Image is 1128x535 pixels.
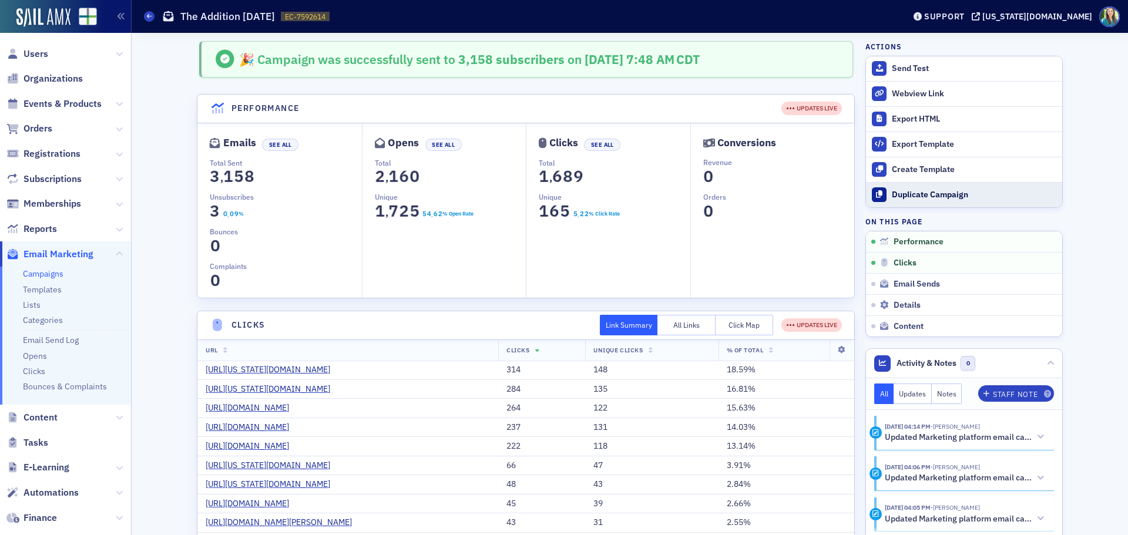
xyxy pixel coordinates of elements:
p: Unique [539,191,690,202]
p: Bounces [210,226,362,237]
section: 1,689 [539,170,584,183]
span: 5 [231,166,247,187]
button: Notes [932,383,962,404]
section: 165 [539,204,570,218]
img: SailAMX [16,8,70,27]
span: Email Sends [894,279,940,290]
span: 1 [372,201,388,221]
div: 2.84% [727,479,846,490]
a: Orders [6,122,52,135]
span: 7:48 AM [626,51,674,68]
div: Activity [869,426,882,439]
span: 2 [437,208,443,219]
p: Revenue [703,157,855,167]
span: Clicks [894,258,916,268]
span: 8 [242,166,258,187]
section: 0 [703,170,714,183]
span: Megan Hughes [931,463,980,471]
span: 0 [229,208,234,219]
a: [URL][DOMAIN_NAME] [206,499,298,509]
div: Opens [388,140,419,146]
div: 3.91% [727,460,846,471]
span: 5 [572,208,578,219]
button: All [874,383,894,404]
span: 🎉 Campaign was successfully sent to on [239,51,585,68]
div: 135 [593,384,710,395]
div: % Click Rate [589,210,620,218]
span: Clicks [506,346,529,354]
a: Reports [6,223,57,235]
a: Memberships [6,197,81,210]
a: Campaigns [23,268,63,279]
div: Create Template [892,164,1056,175]
a: Export Template [866,132,1062,157]
a: Registrations [6,147,80,160]
span: 0 [700,201,716,221]
a: Email Send Log [23,335,79,345]
span: Details [894,300,921,311]
div: % [239,210,244,218]
span: 5 [407,201,422,221]
div: 122 [593,403,710,413]
span: EC-7592614 [285,12,325,22]
a: Clicks [23,366,45,376]
span: Profile [1099,6,1120,27]
span: 9 [233,208,239,219]
span: , [549,170,552,186]
span: 3,158 subscribers [455,51,565,68]
span: Megan Hughes [931,503,980,512]
button: Updated Marketing platform email campaign: The Addition [DATE] [885,431,1046,443]
span: 2 [396,201,412,221]
h5: Updated Marketing platform email campaign: The Addition [DATE] [885,514,1032,524]
a: Finance [6,512,57,524]
span: . [431,211,433,220]
div: 39 [593,499,710,509]
a: [URL][US_STATE][DOMAIN_NAME] [206,365,339,375]
span: Tasks [23,436,48,449]
span: 0 [407,166,422,187]
div: UPDATES LIVE [781,318,842,332]
span: Helen Oglesby [931,422,980,430]
button: See All [425,139,462,151]
div: % Open Rate [442,210,474,218]
span: 0 [700,166,716,187]
span: 3 [207,201,223,221]
span: . [578,211,579,220]
button: Link Summary [600,315,658,335]
div: Staff Note [993,391,1038,398]
section: 5.22 [573,210,589,218]
a: [URL][US_STATE][DOMAIN_NAME] [206,479,339,490]
a: Opens [23,351,47,361]
div: 314 [506,365,577,375]
span: CDT [674,51,700,68]
div: 18.59% [727,365,846,375]
div: Send Test [892,63,1056,74]
img: SailAMX [79,8,97,26]
span: E-Learning [23,461,69,474]
a: [URL][DOMAIN_NAME] [206,422,298,433]
div: Activity [869,508,882,520]
section: 0.09 [223,210,239,218]
h4: Actions [865,41,902,52]
section: 0 [210,274,220,287]
span: 6 [547,201,563,221]
span: 0 [207,235,223,256]
span: 5 [558,201,573,221]
p: Unique [375,191,526,202]
div: 118 [593,441,710,452]
div: Emails [223,140,256,146]
a: Users [6,48,48,60]
section: 0 [210,239,220,253]
span: 0 [222,208,228,219]
a: Tasks [6,436,48,449]
section: 0 [703,204,714,218]
a: E-Learning [6,461,69,474]
div: 131 [593,422,710,433]
span: 3 [207,166,223,187]
div: 47 [593,460,710,471]
button: Duplicate Campaign [866,182,1062,207]
a: Templates [23,284,62,295]
div: 45 [506,499,577,509]
span: Events & Products [23,97,102,110]
button: [US_STATE][DOMAIN_NAME] [972,12,1096,21]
